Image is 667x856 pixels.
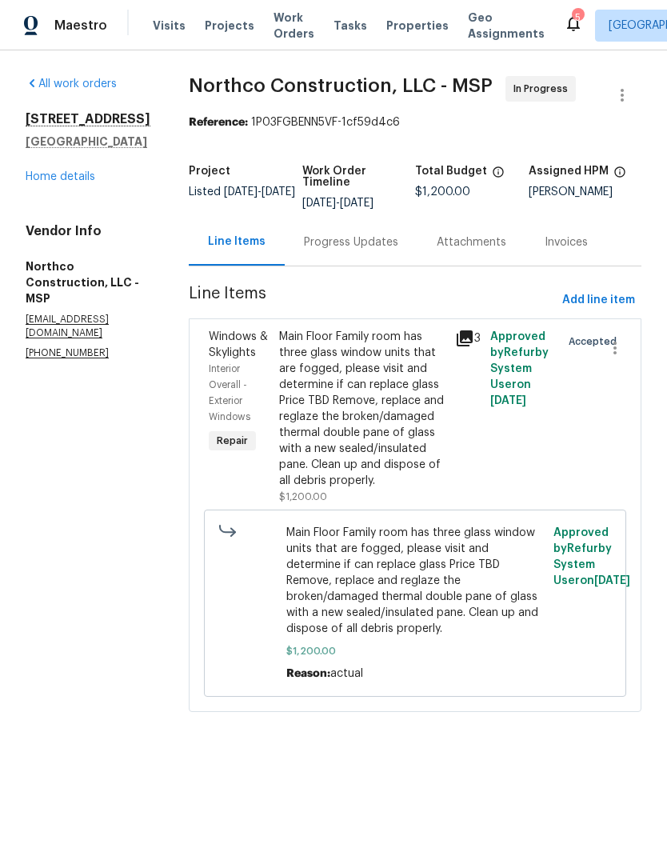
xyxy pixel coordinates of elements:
span: Interior Overall - Exterior Windows [209,364,250,422]
div: Invoices [545,234,588,250]
div: [PERSON_NAME] [529,186,642,198]
span: The total cost of line items that have been proposed by Opendoor. This sum includes line items th... [492,166,505,186]
a: All work orders [26,78,117,90]
span: Reason: [286,668,330,679]
div: 3 [455,329,481,348]
span: Northco Construction, LLC - MSP [189,76,493,95]
span: Windows & Skylights [209,331,268,358]
span: actual [330,668,363,679]
div: Line Items [208,234,266,250]
span: Line Items [189,286,556,315]
h5: Northco Construction, LLC - MSP [26,258,150,306]
span: [DATE] [594,575,630,586]
span: Tasks [333,20,367,31]
span: $1,200.00 [286,643,545,659]
span: [DATE] [340,198,373,209]
span: Maestro [54,18,107,34]
button: Add line item [556,286,641,315]
span: The hpm assigned to this work order. [613,166,626,186]
span: Accepted [569,334,623,350]
span: Add line item [562,290,635,310]
h5: Project [189,166,230,177]
span: $1,200.00 [279,492,327,502]
div: Main Floor Family room has three glass window units that are fogged, please visit and determine i... [279,329,445,489]
span: Work Orders [274,10,314,42]
span: In Progress [513,81,574,97]
span: [DATE] [262,186,295,198]
span: - [302,198,373,209]
span: [DATE] [302,198,336,209]
h5: Total Budget [415,166,487,177]
div: 1P03FGBENN5VF-1cf59d4c6 [189,114,641,130]
a: Home details [26,171,95,182]
span: [DATE] [490,395,526,406]
span: Repair [210,433,254,449]
span: $1,200.00 [415,186,470,198]
div: Progress Updates [304,234,398,250]
span: - [224,186,295,198]
span: Projects [205,18,254,34]
span: Approved by Refurby System User on [553,527,630,586]
span: Properties [386,18,449,34]
span: Approved by Refurby System User on [490,331,549,406]
span: Listed [189,186,295,198]
div: 5 [572,10,583,26]
span: [DATE] [224,186,258,198]
h4: Vendor Info [26,223,150,239]
span: Main Floor Family room has three glass window units that are fogged, please visit and determine i... [286,525,545,637]
div: Attachments [437,234,506,250]
h5: Assigned HPM [529,166,609,177]
b: Reference: [189,117,248,128]
span: Geo Assignments [468,10,545,42]
h5: Work Order Timeline [302,166,416,188]
span: Visits [153,18,186,34]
